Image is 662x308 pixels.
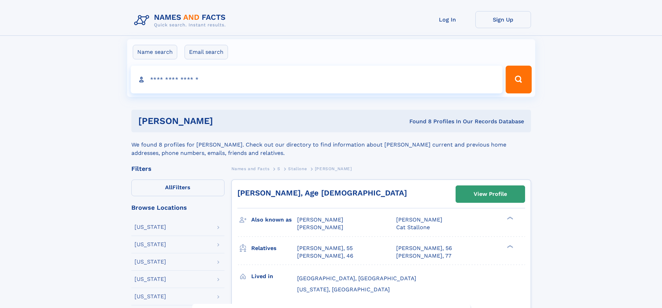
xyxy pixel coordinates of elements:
[185,45,228,59] label: Email search
[475,11,531,28] a: Sign Up
[134,242,166,247] div: [US_STATE]
[131,166,224,172] div: Filters
[277,166,280,171] span: S
[474,186,507,202] div: View Profile
[138,117,311,125] h1: [PERSON_NAME]
[297,275,416,282] span: [GEOGRAPHIC_DATA], [GEOGRAPHIC_DATA]
[505,216,514,220] div: ❯
[288,164,307,173] a: Stallone
[134,224,166,230] div: [US_STATE]
[396,252,451,260] a: [PERSON_NAME], 77
[131,66,503,93] input: search input
[133,45,177,59] label: Name search
[277,164,280,173] a: S
[251,214,297,226] h3: Also known as
[165,184,172,191] span: All
[297,216,343,223] span: [PERSON_NAME]
[396,224,430,231] span: Cat Stallone
[396,216,442,223] span: [PERSON_NAME]
[297,244,353,252] a: [PERSON_NAME], 55
[420,11,475,28] a: Log In
[131,132,531,157] div: We found 8 profiles for [PERSON_NAME]. Check out our directory to find information about [PERSON_...
[505,244,514,249] div: ❯
[134,276,166,282] div: [US_STATE]
[311,118,524,125] div: Found 8 Profiles In Our Records Database
[237,189,407,197] a: [PERSON_NAME], Age [DEMOGRAPHIC_DATA]
[297,224,343,231] span: [PERSON_NAME]
[251,242,297,254] h3: Relatives
[396,244,452,252] a: [PERSON_NAME], 56
[134,259,166,265] div: [US_STATE]
[315,166,352,171] span: [PERSON_NAME]
[251,270,297,282] h3: Lived in
[131,205,224,211] div: Browse Locations
[456,186,525,202] a: View Profile
[297,252,353,260] a: [PERSON_NAME], 46
[297,286,390,293] span: [US_STATE], [GEOGRAPHIC_DATA]
[506,66,531,93] button: Search Button
[131,11,231,30] img: Logo Names and Facts
[131,180,224,196] label: Filters
[134,294,166,299] div: [US_STATE]
[231,164,270,173] a: Names and Facts
[288,166,307,171] span: Stallone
